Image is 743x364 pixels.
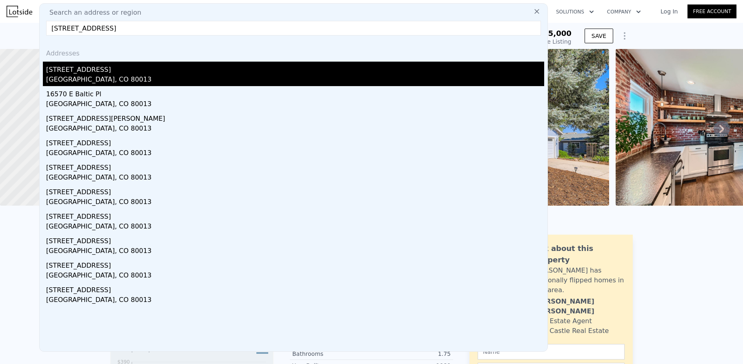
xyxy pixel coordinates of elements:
[371,350,451,358] div: 1.75
[46,21,541,36] input: Enter an address, city, region, neighborhood or zip code
[43,42,544,62] div: Addresses
[46,233,544,246] div: [STREET_ADDRESS]
[46,184,544,197] div: [STREET_ADDRESS]
[46,111,544,124] div: [STREET_ADDRESS][PERSON_NAME]
[46,75,544,86] div: [GEOGRAPHIC_DATA], CO 80013
[533,29,572,38] span: $515,000
[46,197,544,209] div: [GEOGRAPHIC_DATA], CO 80013
[478,344,625,360] input: Name
[534,266,625,295] div: [PERSON_NAME] has personally flipped homes in this area.
[46,135,544,148] div: [STREET_ADDRESS]
[46,257,544,271] div: [STREET_ADDRESS]
[616,28,633,44] button: Show Options
[585,29,613,43] button: SAVE
[46,124,544,135] div: [GEOGRAPHIC_DATA], CO 80013
[534,326,609,336] div: Your Castle Real Estate
[46,62,544,75] div: [STREET_ADDRESS]
[534,243,625,266] div: Ask about this property
[46,86,544,99] div: 16570 E Baltic Pl
[46,148,544,160] div: [GEOGRAPHIC_DATA], CO 80013
[534,297,625,316] div: [PERSON_NAME] [PERSON_NAME]
[292,350,371,358] div: Bathrooms
[46,173,544,184] div: [GEOGRAPHIC_DATA], CO 80013
[46,99,544,111] div: [GEOGRAPHIC_DATA], CO 80013
[46,222,544,233] div: [GEOGRAPHIC_DATA], CO 80013
[46,209,544,222] div: [STREET_ADDRESS]
[7,6,32,17] img: Lotside
[601,4,647,19] button: Company
[46,295,544,306] div: [GEOGRAPHIC_DATA], CO 80013
[43,8,141,18] span: Search an address or region
[549,4,601,19] button: Solutions
[46,160,544,173] div: [STREET_ADDRESS]
[534,316,592,326] div: Real Estate Agent
[533,38,572,45] span: Active Listing
[46,271,544,282] div: [GEOGRAPHIC_DATA], CO 80013
[687,4,736,18] a: Free Account
[46,282,544,295] div: [STREET_ADDRESS]
[46,246,544,257] div: [GEOGRAPHIC_DATA], CO 80013
[651,7,687,16] a: Log In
